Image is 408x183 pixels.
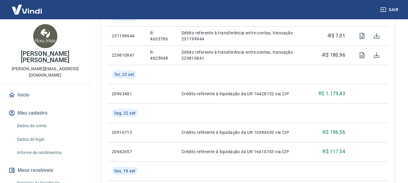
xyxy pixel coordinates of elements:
[369,48,384,62] span: Download
[150,30,172,42] p: R-4633786
[114,110,136,116] span: Seg, 22 set
[327,32,345,39] p: -R$ 7,01
[5,51,85,63] p: [PERSON_NAME] [PERSON_NAME]
[7,0,47,19] img: Vindi
[112,129,140,135] p: 20916713
[114,168,135,174] span: Sex, 19 set
[150,49,172,61] p: R-4625948
[323,148,345,155] p: R$ 117,54
[14,147,83,159] a: Informe de rendimentos
[355,29,369,43] span: Visualizar
[7,88,83,102] a: Início
[321,52,345,59] p: -R$ 180,96
[182,30,308,42] p: Débito referente à transferência entre contas, transação 231199944
[182,149,308,155] p: Crédito referente à liquidação da UR 16410743 via CIP
[379,4,401,15] button: Sair
[182,49,308,61] p: Débito referente à transferência entre contas, transação 229810841
[319,90,345,97] p: R$ 1.179,43
[182,129,308,135] p: Crédito referente à liquidação da UR 16384630 via CIP
[323,129,345,136] p: R$ 196,56
[112,149,140,155] p: 20942657
[355,48,369,62] span: Visualizar
[5,66,85,78] p: [PERSON_NAME][EMAIL_ADDRESS][DOMAIN_NAME]
[369,29,384,43] span: Download
[112,33,140,39] p: 231199944
[7,164,83,177] button: Meus recebíveis
[33,24,57,48] img: a64a0736-26c3-4fc0-aa4b-67b4721d5084.jpeg
[114,71,134,77] span: Ter, 23 set
[112,91,140,97] p: 20963481
[14,120,83,132] a: Dados da conta
[112,52,140,58] p: 229810841
[7,106,83,120] button: Meu cadastro
[182,91,308,97] p: Crédito referente à liquidação da UR 16428152 via CIP
[14,133,83,146] a: Dados de login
